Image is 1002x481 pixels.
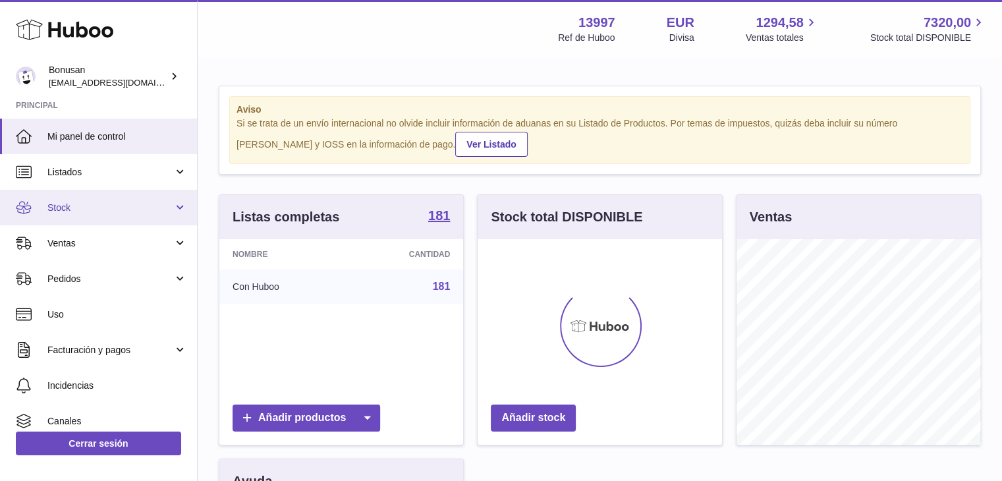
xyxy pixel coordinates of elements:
span: Uso [47,308,187,321]
a: Añadir stock [491,405,576,432]
span: Canales [47,415,187,428]
div: Si se trata de un envío internacional no olvide incluir información de aduanas en su Listado de P... [237,117,963,157]
h3: Stock total DISPONIBLE [491,208,642,226]
th: Cantidad [346,239,463,269]
a: 181 [433,281,451,292]
strong: Aviso [237,103,963,116]
a: 181 [428,209,450,225]
span: Facturación y pagos [47,344,173,356]
span: Ventas totales [746,32,819,44]
strong: 13997 [578,14,615,32]
span: 7320,00 [924,14,971,32]
h3: Ventas [750,208,792,226]
span: Pedidos [47,273,173,285]
span: Ventas [47,237,173,250]
td: Con Huboo [219,269,346,304]
span: Stock total DISPONIBLE [870,32,986,44]
a: Añadir productos [233,405,380,432]
div: Divisa [669,32,694,44]
span: Stock [47,202,173,214]
span: Incidencias [47,380,187,392]
span: Mi panel de control [47,130,187,143]
a: 7320,00 Stock total DISPONIBLE [870,14,986,44]
h3: Listas completas [233,208,339,226]
th: Nombre [219,239,346,269]
div: Bonusan [49,64,167,89]
a: 1294,58 Ventas totales [746,14,819,44]
img: info@bonusan.es [16,67,36,86]
div: Ref de Huboo [558,32,615,44]
span: [EMAIL_ADDRESS][DOMAIN_NAME] [49,77,194,88]
strong: 181 [428,209,450,222]
span: Listados [47,166,173,179]
a: Ver Listado [455,132,527,157]
span: 1294,58 [756,14,803,32]
strong: EUR [667,14,694,32]
a: Cerrar sesión [16,432,181,455]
